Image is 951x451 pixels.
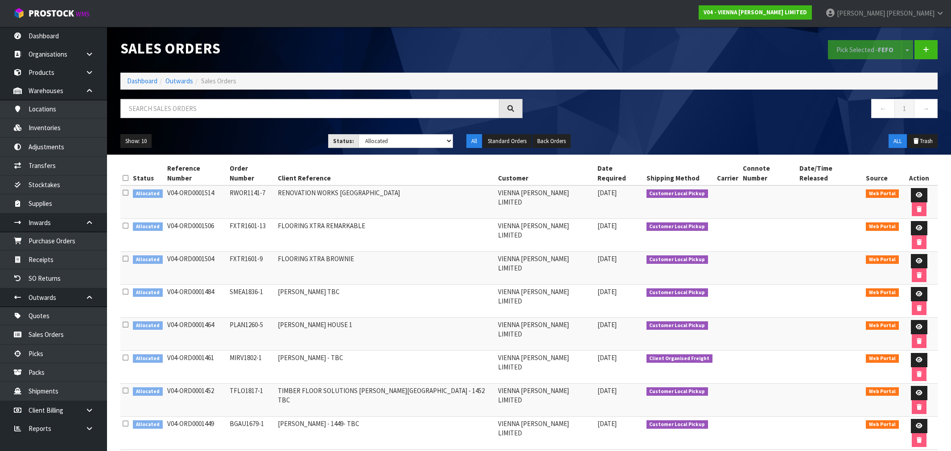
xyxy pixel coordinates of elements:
span: Web Portal [866,321,899,330]
a: V04 - VIENNA [PERSON_NAME] LIMITED [699,5,812,20]
td: V04-ORD0001514 [165,185,227,219]
span: [DATE] [597,189,617,197]
span: [DATE] [597,254,617,263]
span: Web Portal [866,222,899,231]
td: V04-ORD0001449 [165,417,227,450]
th: Shipping Method [644,161,715,185]
td: MIRV1802-1 [227,351,276,384]
strong: V04 - VIENNA [PERSON_NAME] LIMITED [704,8,807,16]
span: Allocated [133,189,163,198]
th: Status [131,161,165,185]
span: Web Portal [866,255,899,264]
td: [PERSON_NAME] - TBC [276,351,496,384]
td: VIENNA [PERSON_NAME] LIMITED [496,185,595,219]
a: Dashboard [127,77,157,85]
a: → [914,99,938,118]
td: V04-ORD0001464 [165,318,227,351]
span: Customer Local Pickup [646,189,708,198]
th: Client Reference [276,161,496,185]
a: 1 [894,99,914,118]
td: V04-ORD0001506 [165,219,227,252]
td: VIENNA [PERSON_NAME] LIMITED [496,351,595,384]
strong: Status: [333,137,354,145]
th: Date/Time Released [797,161,864,185]
td: [PERSON_NAME] TBC [276,285,496,318]
span: [DATE] [597,353,617,362]
td: V04-ORD0001461 [165,351,227,384]
td: VIENNA [PERSON_NAME] LIMITED [496,252,595,285]
span: Allocated [133,255,163,264]
td: VIENNA [PERSON_NAME] LIMITED [496,219,595,252]
td: RWOR1141-7 [227,185,276,219]
button: Trash [908,134,938,148]
td: V04-ORD0001504 [165,252,227,285]
span: Web Portal [866,354,899,363]
th: Carrier [715,161,741,185]
a: ← [871,99,895,118]
td: SMEA1836-1 [227,285,276,318]
input: Search sales orders [120,99,499,118]
td: [PERSON_NAME] HOUSE 1 [276,318,496,351]
span: [DATE] [597,320,617,329]
td: FLOORING XTRA BROWNIE [276,252,496,285]
span: Web Portal [866,420,899,429]
td: VIENNA [PERSON_NAME] LIMITED [496,285,595,318]
th: Customer [496,161,595,185]
td: BGAU1679-1 [227,417,276,450]
a: Outwards [165,77,193,85]
span: Customer Local Pickup [646,387,708,396]
th: Date Required [595,161,644,185]
td: FLOORING XTRA REMARKABLE [276,219,496,252]
td: V04-ORD0001484 [165,285,227,318]
td: TIMBER FLOOR SOLUTIONS [PERSON_NAME][GEOGRAPHIC_DATA] - 1452 TBC [276,384,496,417]
span: Customer Local Pickup [646,255,708,264]
span: Web Portal [866,387,899,396]
span: Allocated [133,288,163,297]
span: Allocated [133,387,163,396]
td: VIENNA [PERSON_NAME] LIMITED [496,318,595,351]
th: Order Number [227,161,276,185]
td: FXTR1601-13 [227,219,276,252]
nav: Page navigation [536,99,938,121]
button: Standard Orders [483,134,531,148]
span: [DATE] [597,386,617,395]
td: V04-ORD0001452 [165,384,227,417]
th: Action [901,161,938,185]
span: Customer Local Pickup [646,420,708,429]
img: cube-alt.png [13,8,25,19]
button: Show: 10 [120,134,152,148]
span: Allocated [133,321,163,330]
td: FXTR1601-9 [227,252,276,285]
td: TFLO1817-1 [227,384,276,417]
span: Web Portal [866,189,899,198]
span: Sales Orders [201,77,236,85]
span: Web Portal [866,288,899,297]
th: Reference Number [165,161,227,185]
span: [DATE] [597,287,617,296]
button: Pick Selected -FEFO [828,40,902,59]
span: Customer Local Pickup [646,321,708,330]
span: Allocated [133,354,163,363]
span: Client Organised Freight [646,354,713,363]
small: WMS [76,10,90,18]
th: Connote Number [741,161,797,185]
td: VIENNA [PERSON_NAME] LIMITED [496,417,595,450]
span: [DATE] [597,419,617,428]
span: Customer Local Pickup [646,222,708,231]
button: Back Orders [532,134,571,148]
h1: Sales Orders [120,40,523,57]
span: [PERSON_NAME] [886,9,935,17]
span: [DATE] [597,221,617,230]
button: ALL [889,134,907,148]
span: Allocated [133,222,163,231]
td: VIENNA [PERSON_NAME] LIMITED [496,384,595,417]
td: RENOVATION WORKS [GEOGRAPHIC_DATA] [276,185,496,219]
span: [PERSON_NAME] [837,9,885,17]
button: All [466,134,482,148]
strong: FEFO [878,45,893,54]
span: Allocated [133,420,163,429]
span: ProStock [29,8,74,19]
td: [PERSON_NAME] - 1449- TBC [276,417,496,450]
td: PLAN1260-5 [227,318,276,351]
span: Customer Local Pickup [646,288,708,297]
